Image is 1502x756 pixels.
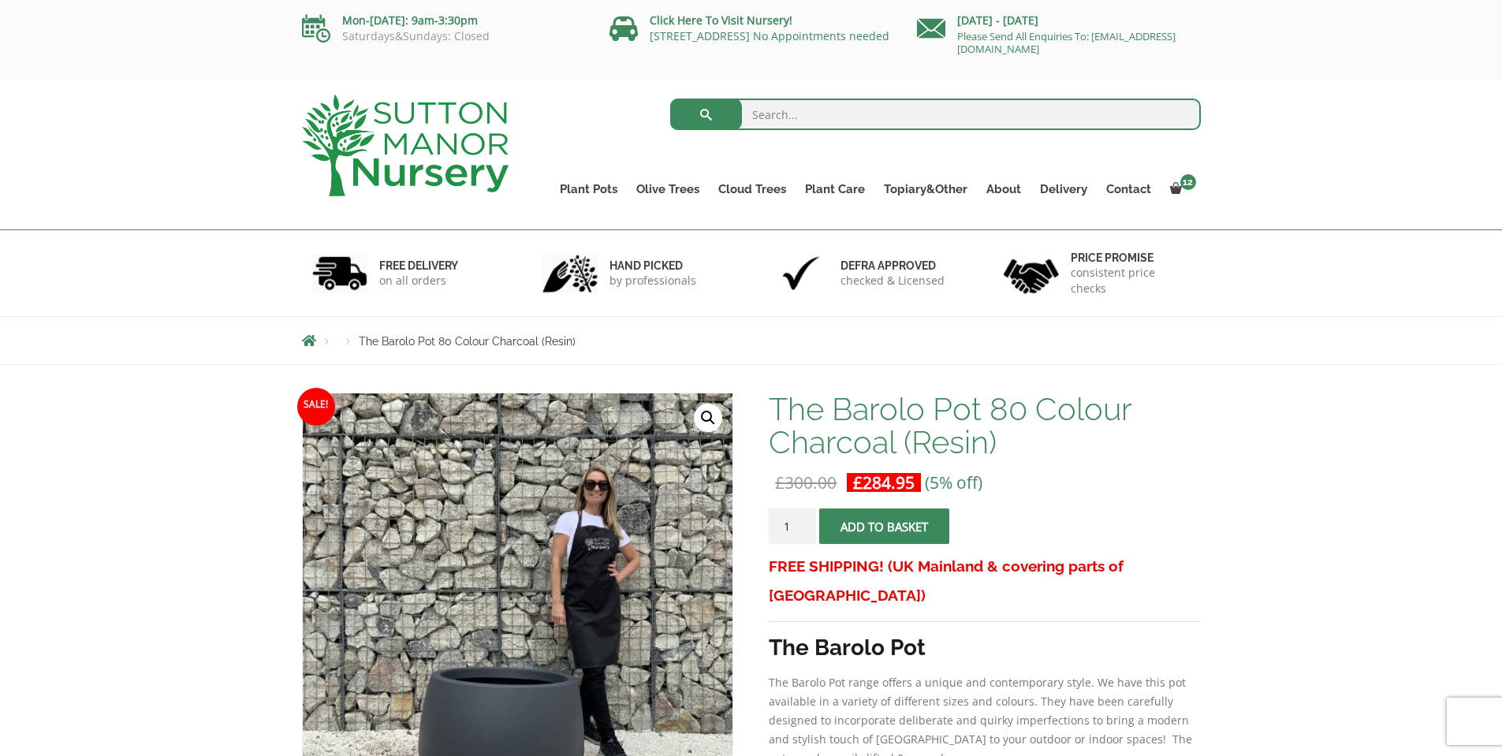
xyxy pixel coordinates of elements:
[853,471,863,493] span: £
[379,273,458,289] p: on all orders
[609,259,696,273] h6: hand picked
[769,508,816,544] input: Product quantity
[379,259,458,273] h6: FREE DELIVERY
[1161,178,1201,200] a: 12
[1031,178,1097,200] a: Delivery
[769,393,1200,459] h1: The Barolo Pot 80 Colour Charcoal (Resin)
[650,13,792,28] a: Click Here To Visit Nursery!
[925,471,982,493] span: (5% off)
[796,178,874,200] a: Plant Care
[670,99,1201,130] input: Search...
[769,552,1200,610] h3: FREE SHIPPING! (UK Mainland & covering parts of [GEOGRAPHIC_DATA])
[302,95,509,196] img: logo
[1004,249,1059,297] img: 4.jpg
[359,335,576,348] span: The Barolo Pot 80 Colour Charcoal (Resin)
[302,11,586,30] p: Mon-[DATE]: 9am-3:30pm
[297,388,335,426] span: Sale!
[542,253,598,293] img: 2.jpg
[302,334,1201,347] nav: Breadcrumbs
[853,471,915,493] bdi: 284.95
[694,404,722,432] a: View full-screen image gallery
[609,273,696,289] p: by professionals
[819,508,949,544] button: Add to basket
[977,178,1031,200] a: About
[775,471,785,493] span: £
[302,30,586,43] p: Saturdays&Sundays: Closed
[1071,265,1191,296] p: consistent price checks
[840,273,945,289] p: checked & Licensed
[957,29,1176,56] a: Please Send All Enquiries To: [EMAIL_ADDRESS][DOMAIN_NAME]
[773,253,829,293] img: 3.jpg
[917,11,1201,30] p: [DATE] - [DATE]
[1097,178,1161,200] a: Contact
[769,635,926,661] strong: The Barolo Pot
[550,178,627,200] a: Plant Pots
[312,253,367,293] img: 1.jpg
[840,259,945,273] h6: Defra approved
[874,178,977,200] a: Topiary&Other
[1180,174,1196,190] span: 12
[1071,251,1191,265] h6: Price promise
[627,178,709,200] a: Olive Trees
[650,28,889,43] a: [STREET_ADDRESS] No Appointments needed
[775,471,837,493] bdi: 300.00
[709,178,796,200] a: Cloud Trees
